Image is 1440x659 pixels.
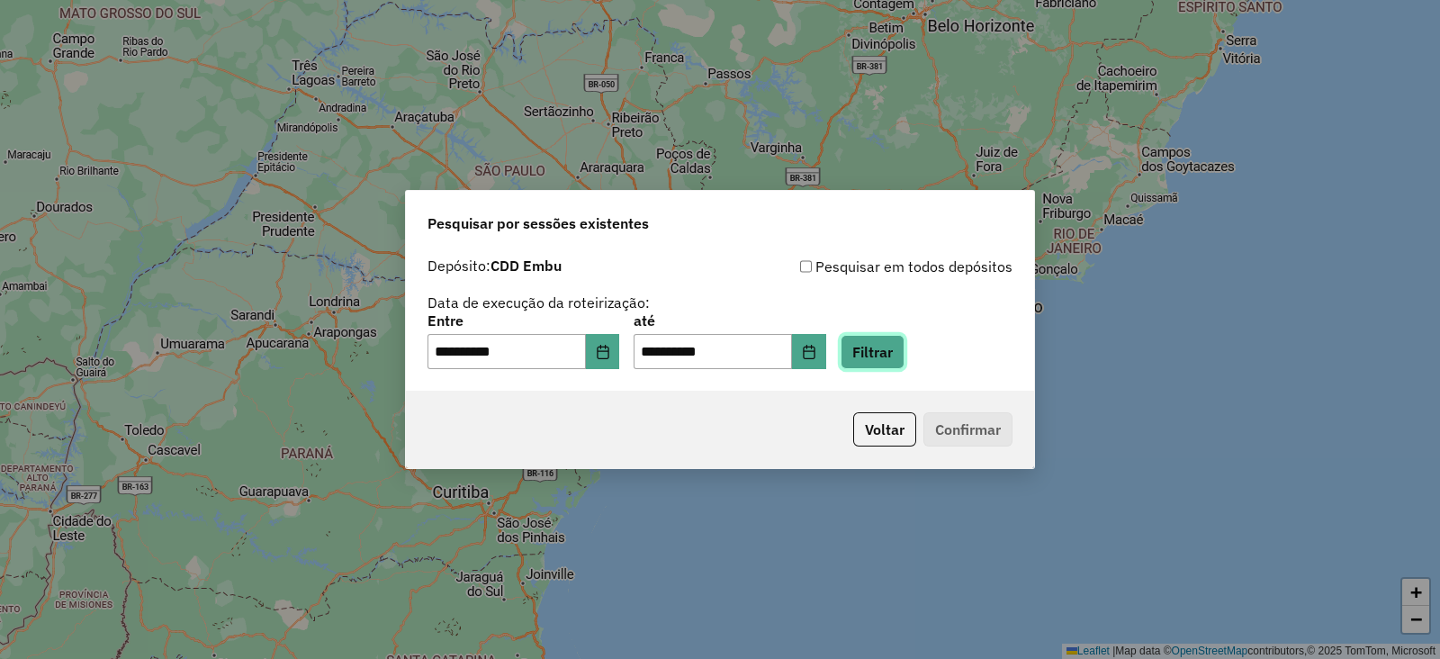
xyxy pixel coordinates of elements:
[841,335,904,369] button: Filtrar
[586,334,620,370] button: Choose Date
[427,212,649,234] span: Pesquisar por sessões existentes
[720,256,1012,277] div: Pesquisar em todos depósitos
[792,334,826,370] button: Choose Date
[427,255,562,276] label: Depósito:
[490,257,562,275] strong: CDD Embu
[853,412,916,447] button: Voltar
[634,310,825,331] label: até
[427,310,619,331] label: Entre
[427,292,650,313] label: Data de execução da roteirização:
